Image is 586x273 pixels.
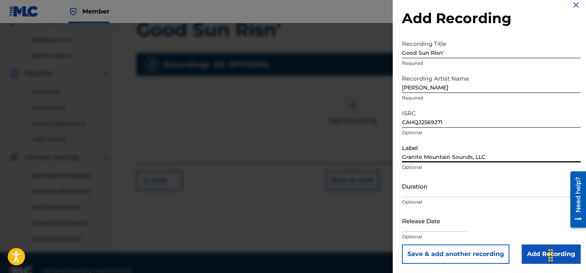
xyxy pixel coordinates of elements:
h2: Add Recording [402,10,581,27]
iframe: Resource Center [564,169,586,231]
img: Top Rightsholder [69,7,78,16]
p: Optional [402,199,581,206]
iframe: Chat Widget [547,236,586,273]
span: Member [82,7,109,16]
img: MLC Logo [9,6,39,17]
input: Add Recording [522,244,581,264]
p: Required [402,60,581,67]
p: Required [402,94,581,101]
p: Optional [402,129,581,136]
p: Optional [402,233,581,240]
button: Save & add another recording [402,244,509,264]
div: Drag [544,244,557,267]
p: Optional [402,164,581,171]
